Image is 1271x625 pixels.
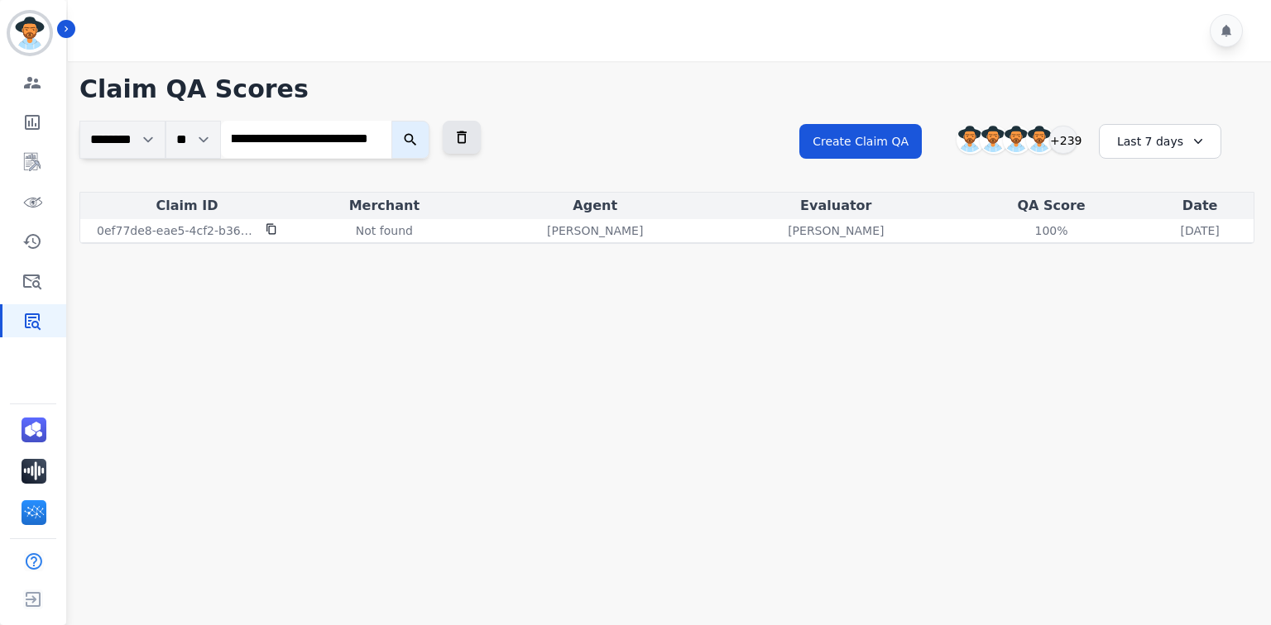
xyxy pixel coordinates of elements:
p: 0ef77de8-eae5-4cf2-b36c-f1b820506f15 [97,222,256,239]
div: Date [1149,196,1250,216]
div: Evaluator [719,196,953,216]
p: Not found [356,222,413,239]
p: [PERSON_NAME] [788,222,884,239]
div: Last 7 days [1099,124,1221,159]
p: [PERSON_NAME] [547,222,643,239]
button: Create Claim QA [799,124,922,159]
p: [DATE] [1180,222,1219,239]
div: Claim ID [84,196,290,216]
div: 100% [1014,222,1089,239]
h1: Claim QA Scores [79,74,1254,104]
div: Agent [478,196,712,216]
div: Merchant [297,196,472,216]
div: QA Score [960,196,1143,216]
div: +239 [1049,126,1077,154]
img: Bordered avatar [10,13,50,53]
